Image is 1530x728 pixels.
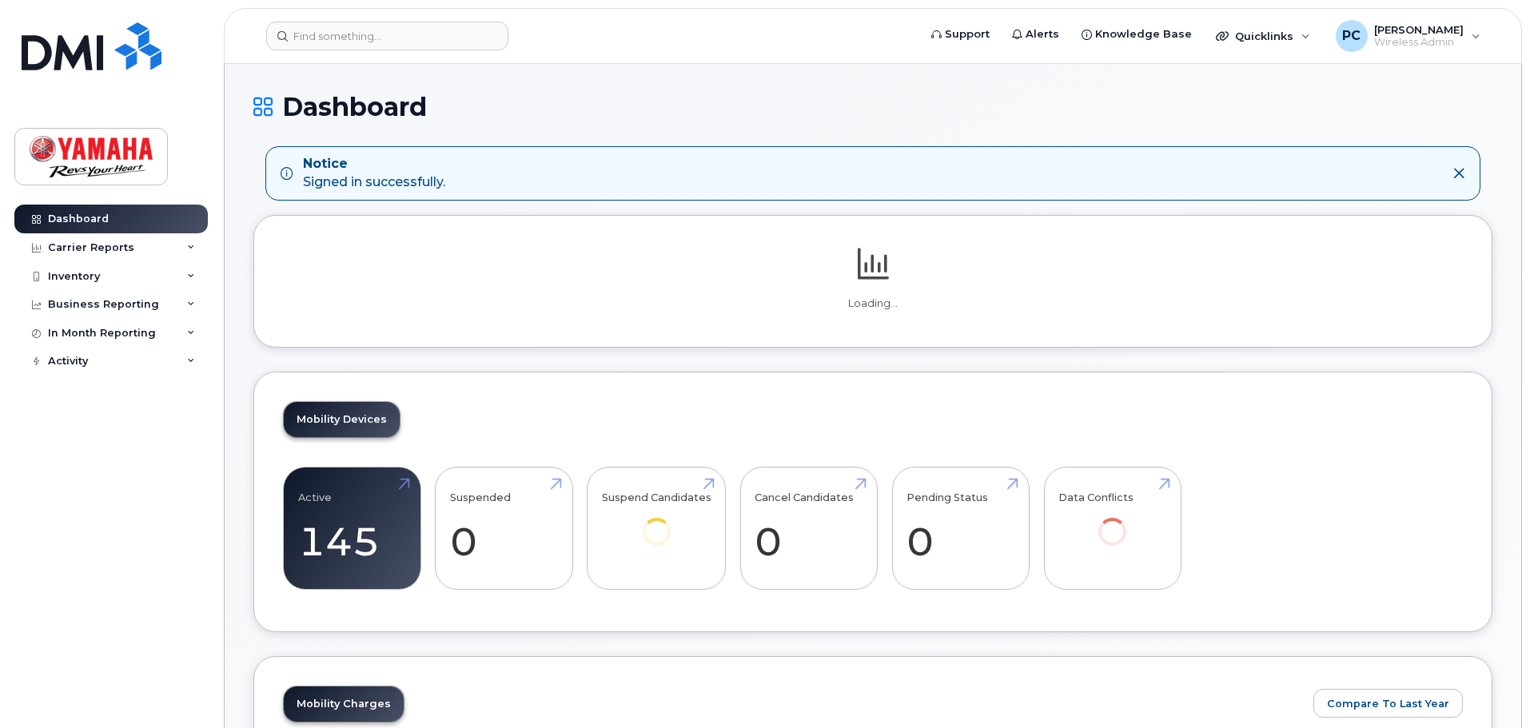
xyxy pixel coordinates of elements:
[1313,689,1463,718] button: Compare To Last Year
[450,475,558,581] a: Suspended 0
[303,155,445,173] strong: Notice
[602,475,711,567] a: Suspend Candidates
[253,93,1492,121] h1: Dashboard
[283,296,1463,311] p: Loading...
[284,402,400,437] a: Mobility Devices
[298,475,406,581] a: Active 145
[1327,696,1449,711] span: Compare To Last Year
[1058,475,1166,567] a: Data Conflicts
[284,686,404,722] a: Mobility Charges
[303,155,445,192] div: Signed in successfully.
[906,475,1014,581] a: Pending Status 0
[755,475,863,581] a: Cancel Candidates 0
